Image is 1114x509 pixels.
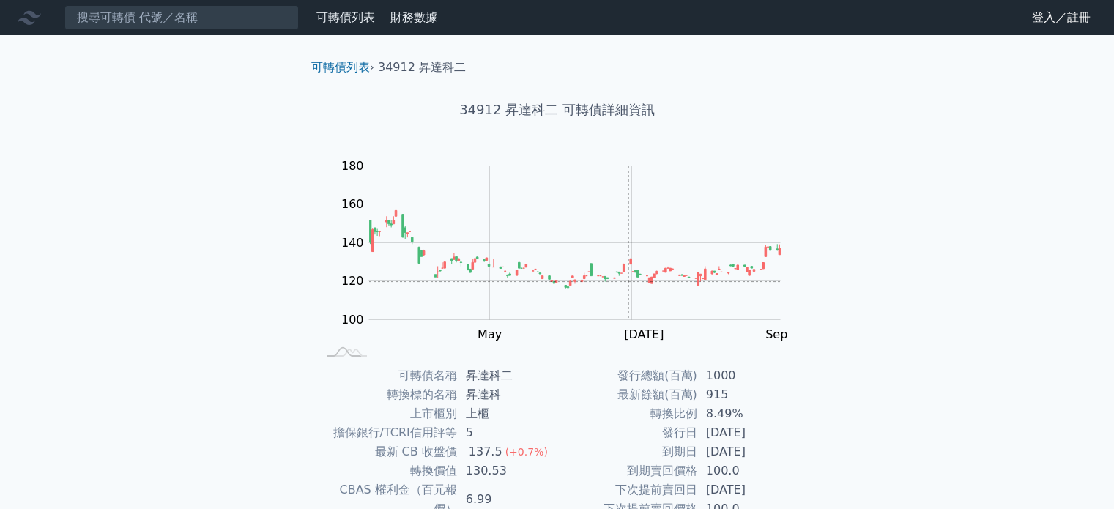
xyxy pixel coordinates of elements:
[341,236,364,250] tspan: 140
[478,327,502,341] tspan: May
[557,480,697,499] td: 下次提前賣回日
[1020,6,1102,29] a: 登入／註冊
[341,159,364,173] tspan: 180
[341,197,364,211] tspan: 160
[341,274,364,288] tspan: 120
[697,480,798,499] td: [DATE]
[317,366,457,385] td: 可轉債名稱
[311,59,374,76] li: ›
[390,10,437,24] a: 財務數據
[557,423,697,442] td: 發行日
[697,423,798,442] td: [DATE]
[765,327,787,341] tspan: Sep
[697,404,798,423] td: 8.49%
[457,461,557,480] td: 130.53
[505,446,548,458] span: (+0.7%)
[624,327,664,341] tspan: [DATE]
[64,5,299,30] input: 搜尋可轉債 代號／名稱
[333,159,802,341] g: Chart
[557,442,697,461] td: 到期日
[317,423,457,442] td: 擔保銀行/TCRI信用評等
[317,461,457,480] td: 轉換價值
[341,313,364,327] tspan: 100
[557,385,697,404] td: 最新餘額(百萬)
[697,442,798,461] td: [DATE]
[317,404,457,423] td: 上市櫃別
[557,366,697,385] td: 發行總額(百萬)
[557,404,697,423] td: 轉換比例
[697,366,798,385] td: 1000
[557,461,697,480] td: 到期賣回價格
[457,404,557,423] td: 上櫃
[466,442,505,461] div: 137.5
[300,100,815,120] h1: 34912 昇達科二 可轉債詳細資訊
[317,385,457,404] td: 轉換標的名稱
[457,385,557,404] td: 昇達科
[378,59,466,76] li: 34912 昇達科二
[457,423,557,442] td: 5
[316,10,375,24] a: 可轉債列表
[697,385,798,404] td: 915
[311,60,370,74] a: 可轉債列表
[317,442,457,461] td: 最新 CB 收盤價
[457,366,557,385] td: 昇達科二
[697,461,798,480] td: 100.0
